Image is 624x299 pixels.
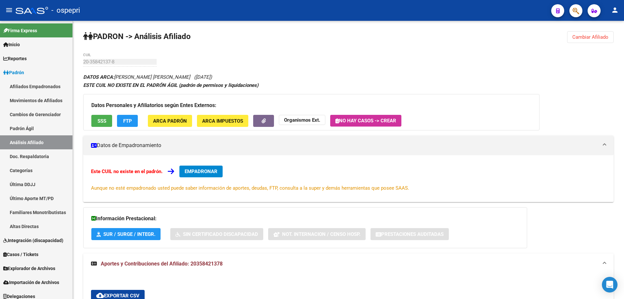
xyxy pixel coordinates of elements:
[3,41,20,48] span: Inicio
[370,228,449,240] button: Prestaciones Auditadas
[335,118,396,124] span: No hay casos -> Crear
[381,231,444,237] span: Prestaciones Auditadas
[185,169,217,174] span: EMPADRONAR
[611,6,619,14] mat-icon: person
[153,118,187,124] span: ARCA Padrón
[3,69,24,76] span: Padrón
[83,155,614,202] div: Datos de Empadronamiento
[268,228,366,240] button: Not. Internacion / Censo Hosp.
[279,115,325,125] button: Organismos Ext.
[194,74,212,80] span: ([DATE])
[602,277,617,292] div: Open Intercom Messenger
[170,228,263,240] button: Sin Certificado Discapacidad
[3,251,38,258] span: Casos / Tickets
[3,27,37,34] span: Firma Express
[91,101,531,110] h3: Datos Personales y Afiliatorios según Entes Externos:
[83,74,190,80] span: [PERSON_NAME] [PERSON_NAME]
[197,115,248,127] button: ARCA Impuestos
[91,185,409,191] span: Aunque no esté empadronado usted puede saber información de aportes, deudas, FTP, consulta a la s...
[330,115,401,127] button: No hay casos -> Crear
[5,6,13,14] mat-icon: menu
[572,34,608,40] span: Cambiar Afiliado
[83,136,614,155] mat-expansion-panel-header: Datos de Empadronamiento
[282,231,360,237] span: Not. Internacion / Censo Hosp.
[123,118,132,124] span: FTP
[83,32,191,41] strong: PADRON -> Análisis Afiliado
[101,261,223,267] span: Aportes y Contribuciones del Afiliado: 20358421378
[3,279,59,286] span: Importación de Archivos
[96,293,139,299] span: Exportar CSV
[91,214,519,223] h3: Información Prestacional:
[117,115,138,127] button: FTP
[51,3,80,18] span: - ospepri
[179,166,223,177] button: EMPADRONAR
[97,118,106,124] span: SSS
[148,115,192,127] button: ARCA Padrón
[91,142,598,149] mat-panel-title: Datos de Empadronamiento
[284,117,320,123] strong: Organismos Ext.
[83,82,258,88] strong: ESTE CUIL NO EXISTE EN EL PADRÓN ÁGIL (padrón de permisos y liquidaciones)
[3,265,55,272] span: Explorador de Archivos
[91,228,161,240] button: SUR / SURGE / INTEGR.
[91,115,112,127] button: SSS
[83,253,614,274] mat-expansion-panel-header: Aportes y Contribuciones del Afiliado: 20358421378
[3,237,63,244] span: Integración (discapacidad)
[202,118,243,124] span: ARCA Impuestos
[183,231,258,237] span: Sin Certificado Discapacidad
[83,74,114,80] strong: DATOS ARCA:
[103,231,155,237] span: SUR / SURGE / INTEGR.
[91,169,162,174] strong: Este CUIL no existe en el padrón.
[3,55,27,62] span: Reportes
[567,31,614,43] button: Cambiar Afiliado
